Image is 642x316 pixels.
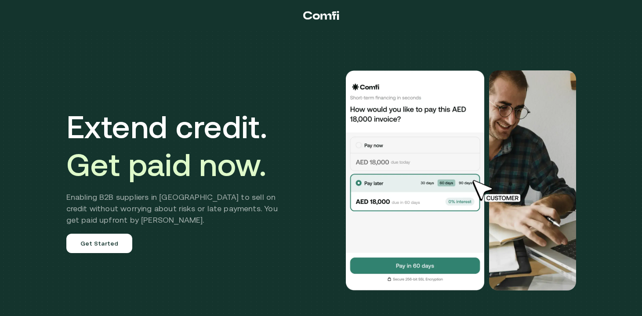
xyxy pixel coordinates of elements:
h1: Extend credit. [66,108,291,184]
a: Return to the top of the Comfi home page [303,2,339,29]
h2: Enabling B2B suppliers in [GEOGRAPHIC_DATA] to sell on credit without worrying about risks or lat... [66,191,291,226]
span: Get paid now. [66,147,267,183]
img: Would you like to pay this AED 18,000.00 invoice? [345,70,486,290]
img: Would you like to pay this AED 18,000.00 invoice? [489,70,576,290]
a: Get Started [66,234,133,253]
img: cursor [466,179,530,203]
